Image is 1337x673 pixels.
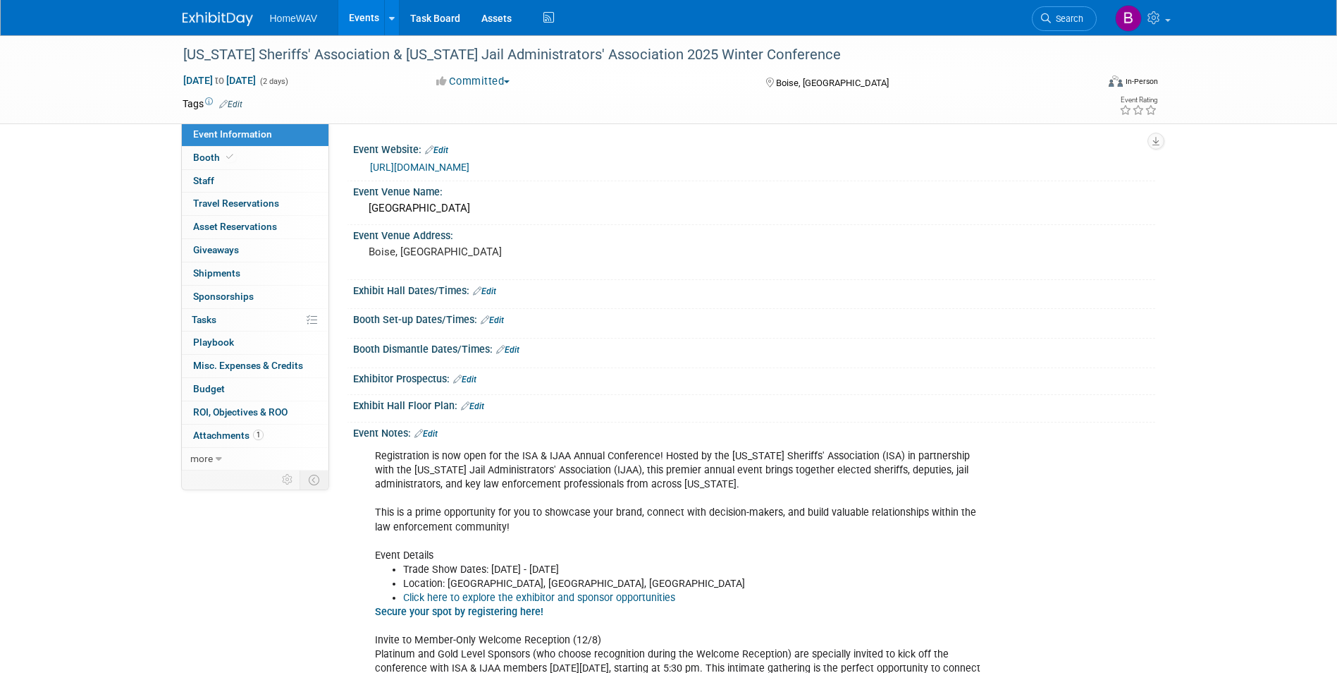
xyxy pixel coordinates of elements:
div: Exhibit Hall Dates/Times: [353,280,1155,298]
a: Tasks [182,309,328,332]
div: Event Notes: [353,423,1155,441]
div: In-Person [1125,76,1158,87]
a: Edit [219,99,242,109]
span: Giveaways [193,244,239,255]
span: Asset Reservations [193,221,277,232]
span: 1 [253,430,264,440]
div: Exhibitor Prospectus: [353,368,1155,387]
span: Travel Reservations [193,198,279,209]
a: more [182,448,328,471]
a: Asset Reservations [182,216,328,238]
span: Shipments [193,267,240,279]
div: Booth Dismantle Dates/Times: [353,339,1155,357]
img: ExhibitDay [183,12,253,26]
div: Event Rating [1119,97,1157,104]
button: Committed [431,74,515,89]
a: Edit [481,315,504,325]
a: [URL][DOMAIN_NAME] [370,162,469,173]
span: (2 days) [259,77,288,86]
span: more [190,453,213,464]
span: Tasks [192,314,216,325]
span: Search [1051,13,1083,24]
div: [US_STATE] Sheriffs' Association & [US_STATE] Jail Administrators' Association 2025 Winter Confer... [178,42,1076,68]
span: ROI, Objectives & ROO [193,406,288,418]
a: Sponsorships [182,286,328,308]
div: Booth Set-up Dates/Times: [353,309,1155,327]
a: Playbook [182,332,328,354]
li: Location: [GEOGRAPHIC_DATA], [GEOGRAPHIC_DATA], [GEOGRAPHIC_DATA] [403,577,992,591]
a: Misc. Expenses & Credits [182,355,328,377]
a: Edit [414,429,438,439]
a: Giveaways [182,239,328,262]
div: Exhibit Hall Floor Plan: [353,395,1155,413]
a: Secure your spot by registering here! [375,606,543,618]
a: Budget [182,378,328,401]
div: Event Venue Name: [353,181,1155,199]
span: Staff [193,175,214,186]
span: to [213,75,226,86]
a: Search [1032,6,1097,31]
span: Playbook [193,336,234,348]
span: HomeWAV [270,13,318,24]
a: Staff [182,170,328,193]
pre: Boise, [GEOGRAPHIC_DATA] [369,245,672,258]
a: Travel Reservations [182,193,328,215]
img: Brian Owens [1115,5,1142,32]
span: Boise, [GEOGRAPHIC_DATA] [776,78,889,88]
a: ROI, Objectives & ROO [182,401,328,424]
a: Attachments1 [182,425,328,447]
a: Click here to explore the exhibitor and sponsor opportunities [403,592,675,604]
a: Booth [182,147,328,169]
img: Format-Inperson.png [1109,75,1123,87]
a: Edit [496,345,519,355]
a: Edit [473,286,496,296]
span: Budget [193,383,225,394]
i: Booth reservation complete [226,153,233,161]
span: Attachments [193,430,264,441]
a: Shipments [182,262,328,285]
span: Event Information [193,128,272,140]
span: [DATE] [DATE] [183,74,257,87]
div: Event Format [1013,73,1159,95]
a: Event Information [182,123,328,146]
span: Sponsorships [193,291,254,302]
a: Edit [461,401,484,411]
td: Tags [183,97,242,111]
div: Event Venue Address: [353,225,1155,243]
span: Misc. Expenses & Credits [193,360,303,371]
td: Toggle Event Tabs [300,471,328,489]
a: Edit [425,145,448,155]
div: [GEOGRAPHIC_DATA] [364,198,1145,219]
a: Edit [453,375,476,384]
div: Event Website: [353,139,1155,157]
li: Trade Show Dates: [DATE] - [DATE] [403,563,992,577]
span: Booth [193,152,236,163]
td: Personalize Event Tab Strip [276,471,300,489]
